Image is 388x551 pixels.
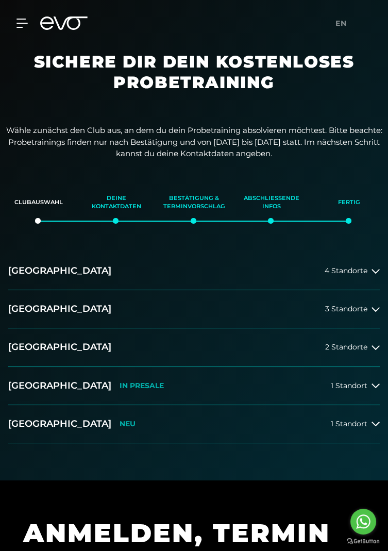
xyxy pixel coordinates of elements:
h1: Sichere dir dein kostenloses Probetraining [19,52,369,109]
h2: [GEOGRAPHIC_DATA] [8,264,111,277]
button: [GEOGRAPHIC_DATA]3 Standorte [8,290,380,328]
span: 3 Standorte [325,305,367,313]
button: [GEOGRAPHIC_DATA]2 Standorte [8,328,380,366]
span: 2 Standorte [325,343,367,351]
button: [GEOGRAPHIC_DATA]IN PRESALE1 Standort [8,367,380,405]
span: 4 Standorte [325,267,367,275]
p: IN PRESALE [120,381,164,390]
a: Go to whatsapp [350,509,376,535]
span: 1 Standort [331,420,367,428]
p: NEU [120,420,136,428]
button: [GEOGRAPHIC_DATA]4 Standorte [8,252,380,290]
span: en [335,19,347,28]
div: Fertig [323,189,375,216]
h2: [GEOGRAPHIC_DATA] [8,379,111,392]
h2: [GEOGRAPHIC_DATA] [8,418,111,430]
div: Clubauswahl [13,189,65,216]
div: Deine Kontaktdaten [91,189,143,216]
a: Go to GetButton.io website [347,538,380,544]
h2: [GEOGRAPHIC_DATA] [8,341,111,354]
div: Bestätigung & Terminvorschlag [168,189,220,216]
h2: [GEOGRAPHIC_DATA] [8,303,111,315]
span: 1 Standort [331,382,367,390]
button: [GEOGRAPHIC_DATA]NEU1 Standort [8,405,380,443]
a: en [335,18,353,29]
div: Abschließende Infos [246,189,298,216]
